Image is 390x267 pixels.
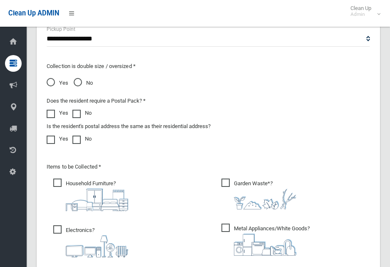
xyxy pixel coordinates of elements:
p: Items to be Collected * [47,162,370,172]
span: Clean Up ADMIN [8,9,59,17]
p: Collection is double size / oversized * [47,61,370,71]
span: Metal Appliances/White Goods [221,224,310,256]
label: Yes [47,134,68,144]
img: 394712a680b73dbc3d2a6a3a7ffe5a07.png [66,235,128,257]
img: aa9efdbe659d29b613fca23ba79d85cb.png [66,189,128,211]
span: No [74,78,93,88]
i: ? [234,225,310,256]
small: Admin [350,11,371,18]
label: Is the resident's postal address the same as their residential address? [47,121,211,131]
i: ? [66,180,128,211]
span: Clean Up [346,5,380,18]
span: Household Furniture [53,179,128,211]
img: 36c1b0289cb1767239cdd3de9e694f19.png [234,234,296,256]
img: 4fd8a5c772b2c999c83690221e5242e0.png [234,189,296,209]
span: Electronics [53,225,128,257]
label: Yes [47,108,68,118]
span: Garden Waste* [221,179,296,209]
label: No [72,134,92,144]
i: ? [66,227,128,257]
label: No [72,108,92,118]
span: Yes [47,78,68,88]
label: Does the resident require a Postal Pack? * [47,96,146,106]
i: ? [234,180,296,209]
